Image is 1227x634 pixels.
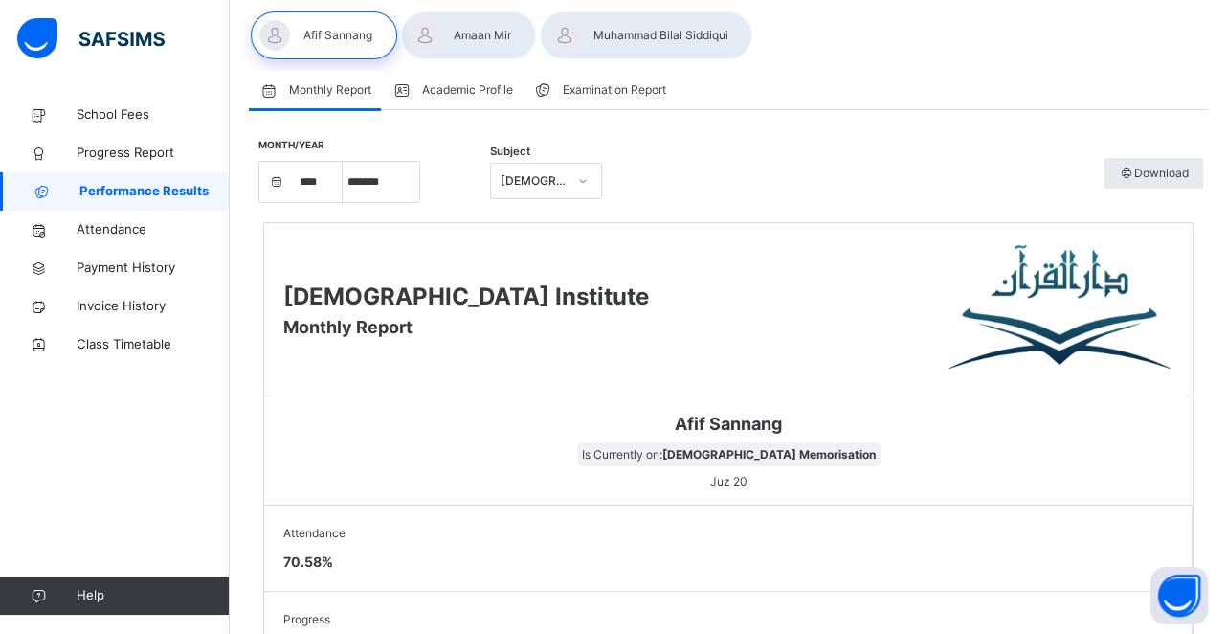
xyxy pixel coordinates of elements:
span: Month/Year [258,139,324,150]
button: Open asap [1150,567,1208,624]
span: Class Timetable [77,335,230,354]
span: Juz 20 [705,469,752,493]
span: Afif Sannang [279,411,1178,437]
span: School Fees [77,105,230,125]
span: [DEMOGRAPHIC_DATA] Institute [283,283,649,310]
span: Attendance [283,525,1172,542]
span: Help [77,586,229,605]
div: [DEMOGRAPHIC_DATA] Memorisation [501,172,567,190]
b: [DEMOGRAPHIC_DATA] Memorisation [662,447,876,462]
span: Download [1118,165,1189,182]
img: Darul Quran Institute [948,242,1173,376]
span: Monthly Report [283,317,413,337]
span: Monthly Report [289,81,371,99]
span: Is Currently on: [577,442,881,466]
span: Progress Report [77,144,230,163]
span: Subject [490,144,530,160]
img: safsims [17,18,165,58]
span: Examination Report [563,81,666,99]
span: Progress [283,611,1172,628]
span: Performance Results [79,182,230,201]
span: Attendance [77,220,230,239]
span: 70.58 % [283,554,333,570]
span: Payment History [77,259,230,278]
span: Academic Profile [422,81,513,99]
span: Invoice History [77,297,230,316]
